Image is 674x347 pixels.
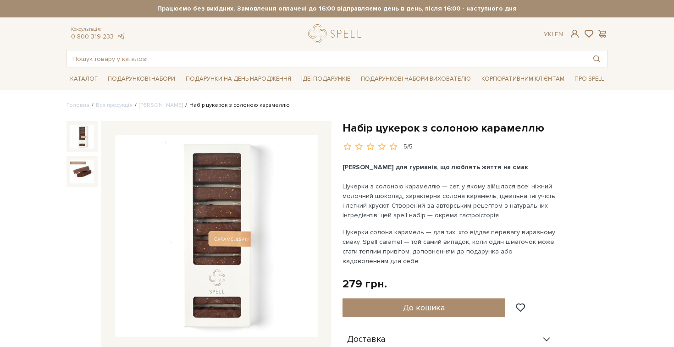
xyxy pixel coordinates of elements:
[343,121,608,135] h1: Набір цукерок з солоною карамеллю
[571,72,608,86] a: Про Spell
[478,71,568,87] a: Корпоративним клієнтам
[115,135,318,337] img: Набір цукерок з солоною карамеллю
[403,143,413,151] div: 5/5
[343,228,557,265] span: Цукерки солона карамель — для тих, хто віддає перевагу виразному смаку. Spell caramel — той самий...
[66,102,89,109] a: Головна
[347,336,386,344] span: Доставка
[116,33,125,40] a: telegram
[343,277,387,291] div: 279 грн.
[403,303,445,313] span: До кошика
[298,72,354,86] a: Ідеї подарунків
[104,72,179,86] a: Подарункові набори
[96,102,133,109] a: Вся продукція
[343,298,505,317] button: До кошика
[552,30,553,38] span: |
[544,30,563,39] div: Ук
[139,102,183,109] a: [PERSON_NAME]
[66,5,608,13] strong: Працюємо без вихідних. Замовлення оплачені до 16:00 відправляємо день в день, після 16:00 - насту...
[70,160,94,183] img: Набір цукерок з солоною карамеллю
[71,33,114,40] a: 0 800 319 233
[308,24,365,43] a: logo
[182,72,295,86] a: Подарунки на День народження
[71,27,125,33] span: Консультація:
[70,125,94,149] img: Набір цукерок з солоною карамеллю
[357,71,475,87] a: Подарункові набори вихователю
[66,72,101,86] a: Каталог
[183,101,290,110] li: Набір цукерок з солоною карамеллю
[343,163,528,171] span: [PERSON_NAME] для гурманів, що люблять життя на смак
[555,30,563,38] a: En
[343,182,557,219] span: Цукерки з солоною карамеллю — сет, у якому зійшлося все: ніжний молочний шоколад, характерна соло...
[67,50,586,67] input: Пошук товару у каталозі
[586,50,607,67] button: Пошук товару у каталозі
